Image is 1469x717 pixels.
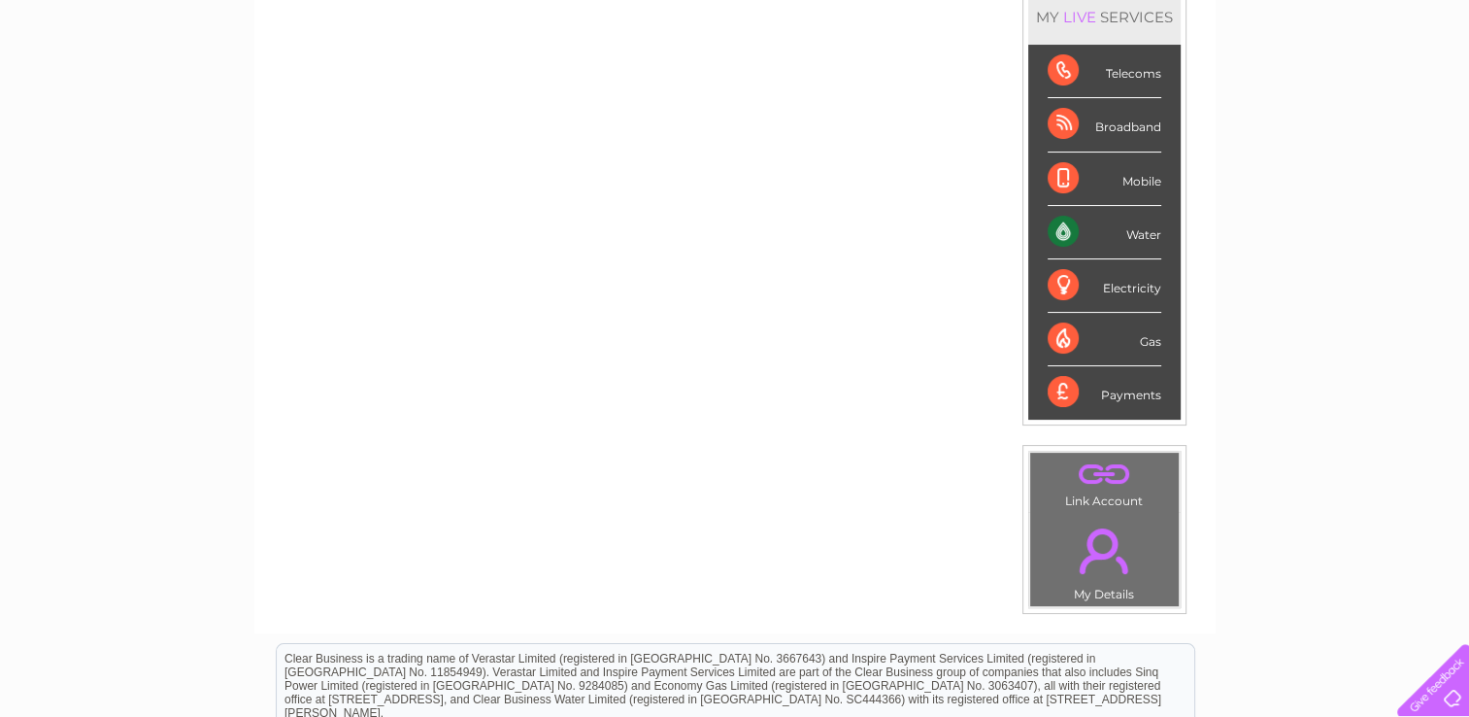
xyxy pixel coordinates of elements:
a: Log out [1405,83,1451,97]
div: LIVE [1059,8,1100,26]
td: Link Account [1029,452,1180,513]
a: 0333 014 3131 [1103,10,1237,34]
img: logo.png [51,51,150,110]
div: Gas [1048,313,1161,366]
div: Water [1048,206,1161,259]
div: Telecoms [1048,45,1161,98]
div: Broadband [1048,98,1161,152]
div: Electricity [1048,259,1161,313]
div: Clear Business is a trading name of Verastar Limited (registered in [GEOGRAPHIC_DATA] No. 3667643... [277,11,1194,94]
a: Blog [1300,83,1328,97]
a: . [1035,458,1174,492]
div: Mobile [1048,153,1161,206]
a: Water [1127,83,1164,97]
a: Contact [1340,83,1387,97]
a: . [1035,517,1174,585]
div: Payments [1048,366,1161,419]
a: Telecoms [1230,83,1288,97]
a: Energy [1176,83,1219,97]
td: My Details [1029,512,1180,607]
